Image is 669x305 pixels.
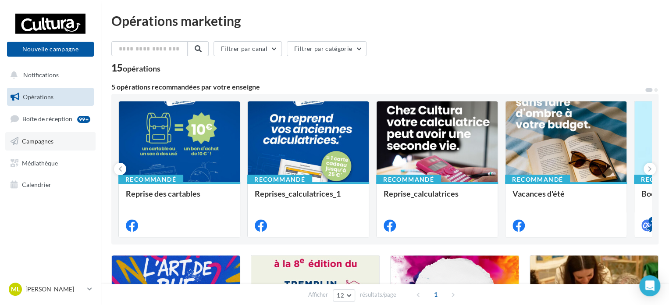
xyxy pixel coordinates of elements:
[22,115,72,122] span: Boîte de réception
[77,116,90,123] div: 99+
[126,189,233,207] div: Reprise des cartables
[23,71,59,79] span: Notifications
[22,159,58,166] span: Médiathèque
[376,175,441,184] div: Recommandé
[5,88,96,106] a: Opérations
[5,109,96,128] a: Boîte de réception99+
[384,189,491,207] div: Reprise_calculatrices
[111,83,644,90] div: 5 opérations recommandées par votre enseigne
[505,175,570,184] div: Recommandé
[247,175,312,184] div: Recommandé
[111,63,160,73] div: 15
[337,292,344,299] span: 12
[22,181,51,188] span: Calendrier
[123,65,160,72] div: opérations
[118,175,183,184] div: Recommandé
[333,289,355,301] button: 12
[648,217,656,225] div: 4
[360,291,396,299] span: résultats/page
[512,189,619,207] div: Vacances d'été
[308,291,328,299] span: Afficher
[5,176,96,194] a: Calendrier
[5,132,96,151] a: Campagnes
[23,93,53,100] span: Opérations
[287,41,367,56] button: Filtrer par catégorie
[639,275,660,296] div: Open Intercom Messenger
[11,285,20,294] span: ML
[429,287,443,301] span: 1
[5,154,96,172] a: Médiathèque
[111,14,658,27] div: Opérations marketing
[7,42,94,57] button: Nouvelle campagne
[214,41,282,56] button: Filtrer par canal
[255,189,362,207] div: Reprises_calculatrices_1
[5,66,92,84] button: Notifications
[22,137,53,145] span: Campagnes
[25,285,84,294] p: [PERSON_NAME]
[7,281,94,298] a: ML [PERSON_NAME]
